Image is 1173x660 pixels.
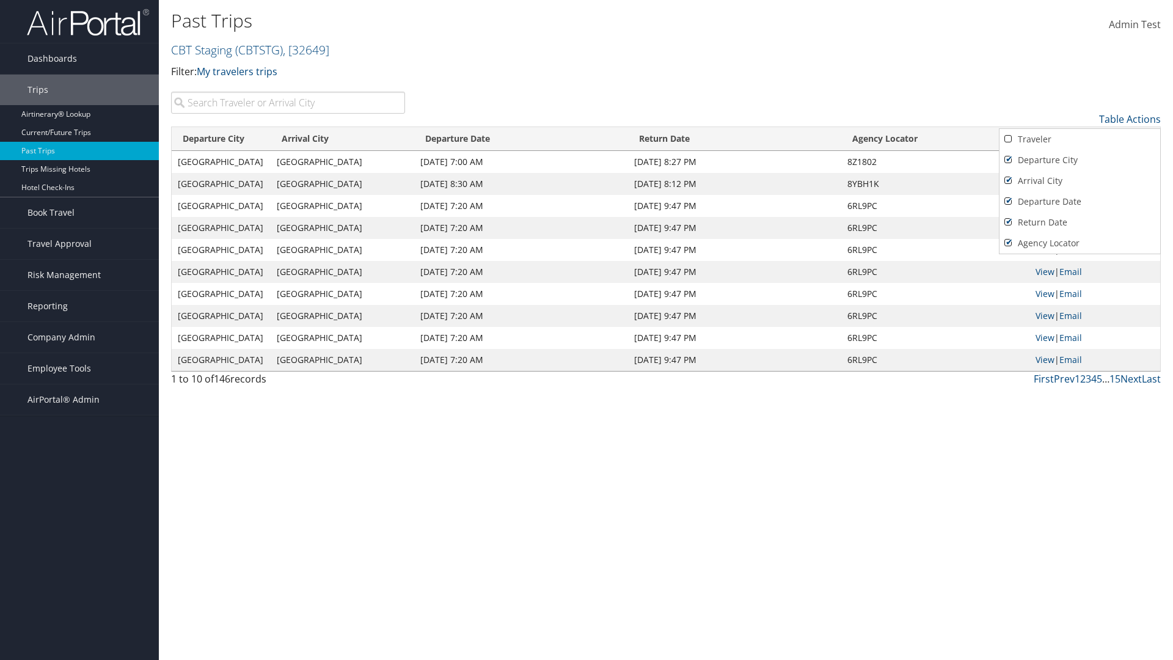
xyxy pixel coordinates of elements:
[999,129,1160,150] a: Traveler
[27,291,68,321] span: Reporting
[999,191,1160,212] a: Departure Date
[27,43,77,74] span: Dashboards
[999,170,1160,191] a: Arrival City
[999,212,1160,233] a: Return Date
[27,322,95,353] span: Company Admin
[27,260,101,290] span: Risk Management
[999,150,1160,170] a: Departure City
[27,353,91,384] span: Employee Tools
[27,384,100,415] span: AirPortal® Admin
[27,75,48,105] span: Trips
[27,8,149,37] img: airportal-logo.png
[999,233,1160,254] a: Agency Locator
[27,197,75,228] span: Book Travel
[27,229,92,259] span: Travel Approval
